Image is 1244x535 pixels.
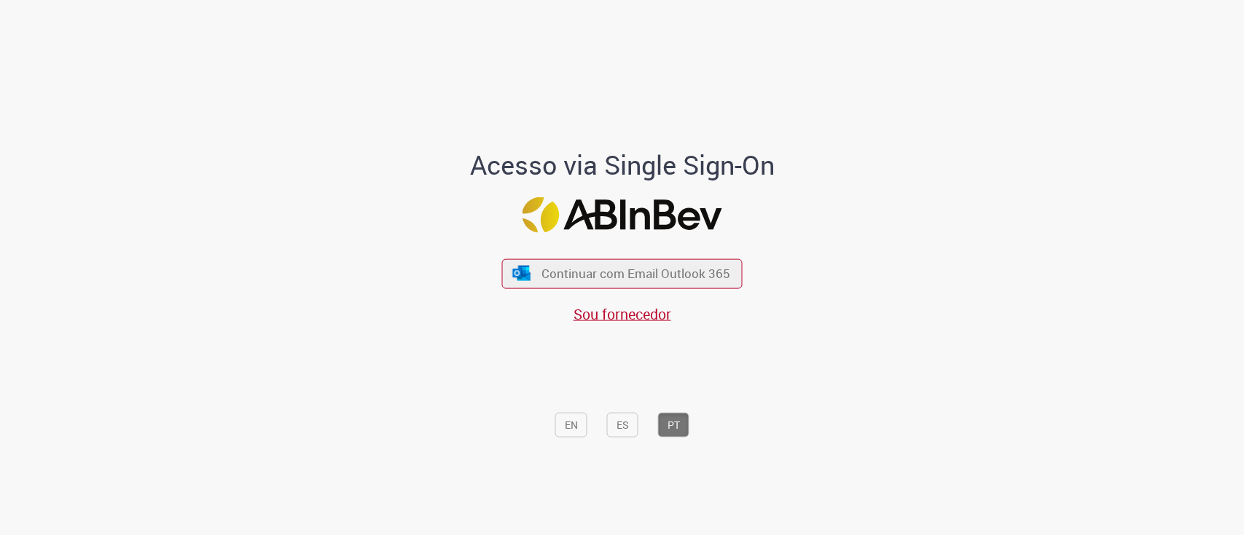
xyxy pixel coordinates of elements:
[607,413,638,437] button: ES
[541,265,730,282] span: Continuar com Email Outlook 365
[658,413,689,437] button: PT
[574,304,671,324] a: Sou fornecedor
[511,266,531,281] img: ícone Azure/Microsoft 360
[420,151,824,180] h1: Acesso via Single Sign-On
[502,258,743,288] button: ícone Azure/Microsoft 360 Continuar com Email Outlook 365
[523,197,722,233] img: Logo ABInBev
[555,413,587,437] button: EN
